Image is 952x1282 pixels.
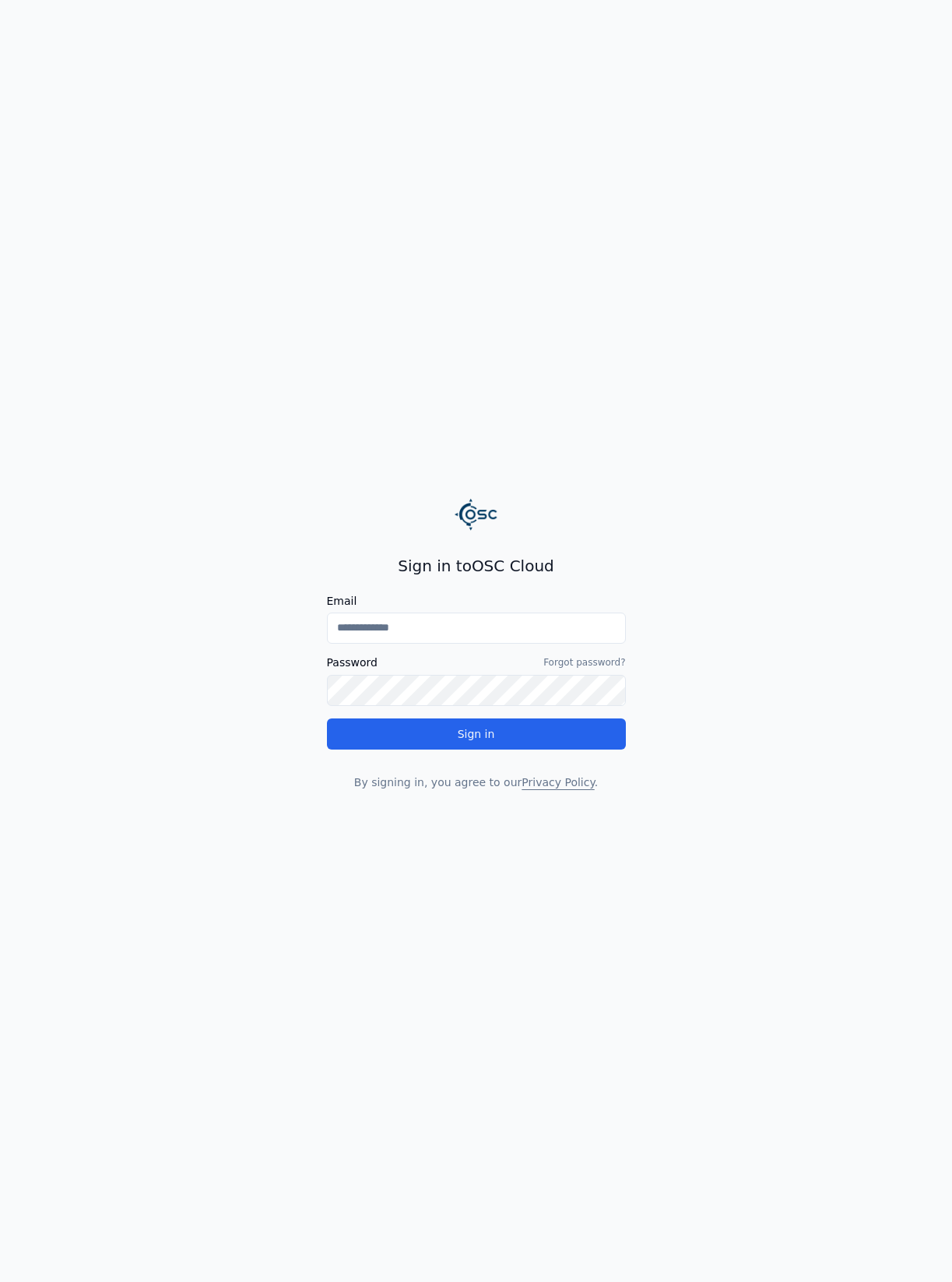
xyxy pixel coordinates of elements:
button: Sign in [327,718,626,750]
h2: Sign in to OSC Cloud [327,555,626,577]
img: Logo [455,493,498,536]
p: By signing in, you agree to our . [327,774,626,790]
label: Email [327,595,626,606]
a: Privacy Policy [522,776,594,789]
label: Password [327,657,378,668]
a: Forgot password? [543,656,625,669]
